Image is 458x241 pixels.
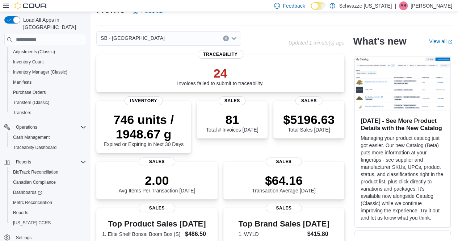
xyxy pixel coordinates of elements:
a: Purchase Orders [10,88,49,97]
span: Inventory Manager (Classic) [10,68,86,76]
span: Dashboards [10,188,86,197]
div: Total Sales [DATE] [283,112,335,133]
a: Cash Management [10,133,52,142]
span: Transfers [10,108,86,117]
button: Operations [1,122,89,132]
h3: Top Product Sales [DATE] [102,220,212,228]
span: BioTrack Reconciliation [10,168,86,176]
span: Metrc Reconciliation [13,200,52,205]
span: Adjustments (Classic) [10,47,86,56]
span: Traceabilty Dashboard [10,143,86,152]
span: Inventory [124,96,163,105]
span: Transfers [13,110,31,116]
span: Sales [139,157,175,166]
span: Reports [10,208,86,217]
dd: $415.80 [307,230,329,238]
h3: [DATE] - See More Product Details with the New Catalog [361,117,445,132]
p: Schwazze [US_STATE] [339,1,392,10]
span: SB - [GEOGRAPHIC_DATA] [101,34,165,42]
button: Inventory Manager (Classic) [7,67,89,77]
button: Cash Management [7,132,89,142]
span: Canadian Compliance [10,178,86,187]
span: Cash Management [13,134,50,140]
p: $64.16 [252,173,316,188]
span: Adjustments (Classic) [13,49,55,55]
p: 24 [177,66,264,80]
button: Inventory Count [7,57,89,67]
dd: $486.50 [185,230,212,238]
span: Inventory Manager (Classic) [13,69,67,75]
button: Operations [13,123,40,132]
span: Reports [13,158,86,166]
span: Manifests [13,79,31,85]
button: [US_STATE] CCRS [7,218,89,228]
button: Open list of options [231,36,237,41]
div: Invoices failed to submit to traceability. [177,66,264,86]
span: BioTrack Reconciliation [13,169,58,175]
button: Transfers (Classic) [7,97,89,108]
span: Cash Management [10,133,86,142]
span: Purchase Orders [13,90,46,95]
span: Washington CCRS [10,219,86,227]
input: Dark Mode [311,2,326,10]
a: Dashboards [10,188,45,197]
a: Inventory Count [10,58,47,66]
button: Reports [1,157,89,167]
a: Manifests [10,78,34,87]
div: Alyssa Savin [399,1,408,10]
h3: Top Brand Sales [DATE] [238,220,329,228]
button: Purchase Orders [7,87,89,97]
img: Cova [14,2,47,9]
span: Operations [16,124,37,130]
button: Reports [7,208,89,218]
span: Dashboards [13,190,42,195]
div: Total # Invoices [DATE] [206,112,258,133]
a: Adjustments (Classic) [10,47,58,56]
a: Reports [10,208,31,217]
a: Metrc Reconciliation [10,198,55,207]
p: Managing your product catalog just got easier. Our new Catalog (Beta) puts more information at yo... [361,134,445,221]
span: Canadian Compliance [13,179,56,185]
a: View allExternal link [429,38,452,44]
div: Transaction Average [DATE] [252,173,316,194]
button: Clear input [223,36,229,41]
p: 746 units / 1948.67 g [102,112,185,141]
span: AS [400,1,406,10]
span: Purchase Orders [10,88,86,97]
p: $5196.63 [283,112,335,127]
span: Sales [266,204,302,212]
p: Updated 1 minute(s) ago [289,40,344,46]
a: BioTrack Reconciliation [10,168,61,176]
span: Reports [16,159,31,165]
span: Sales [266,157,302,166]
span: Feedback [283,2,305,9]
a: Traceabilty Dashboard [10,143,59,152]
a: Dashboards [7,187,89,198]
div: Avg Items Per Transaction [DATE] [118,173,195,194]
span: Operations [13,123,86,132]
svg: External link [448,40,452,44]
span: Transfers (Classic) [13,100,49,105]
a: Transfers [10,108,34,117]
a: [US_STATE] CCRS [10,219,54,227]
span: Sales [139,204,175,212]
span: Manifests [10,78,86,87]
span: [US_STATE] CCRS [13,220,51,226]
button: Canadian Compliance [7,177,89,187]
span: Load All Apps in [GEOGRAPHIC_DATA] [20,16,86,31]
span: Traceability [197,50,243,59]
button: Metrc Reconciliation [7,198,89,208]
div: Expired or Expiring in Next 30 Days [102,112,185,147]
span: Sales [295,96,323,105]
span: Inventory Count [10,58,86,66]
a: Canadian Compliance [10,178,59,187]
dt: 1. WYLD [238,230,304,238]
p: 81 [206,112,258,127]
button: Traceabilty Dashboard [7,142,89,153]
span: Transfers (Classic) [10,98,86,107]
button: Manifests [7,77,89,87]
span: Sales [219,96,246,105]
button: Transfers [7,108,89,118]
span: Settings [16,235,31,241]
